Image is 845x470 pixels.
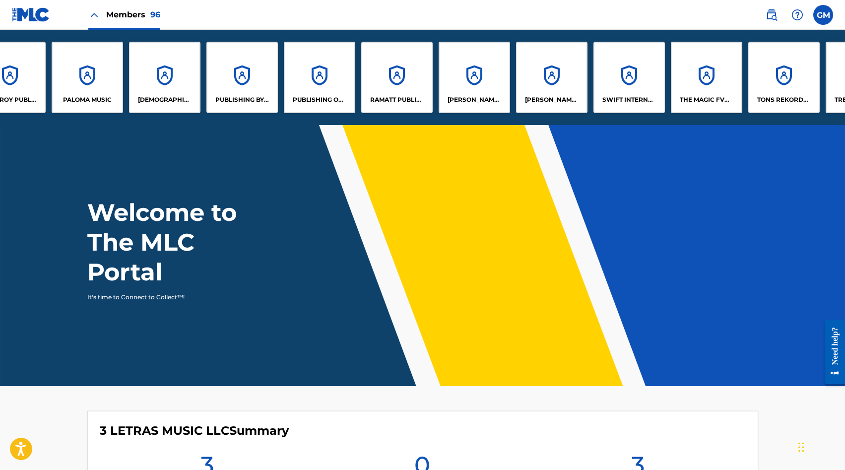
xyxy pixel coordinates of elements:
span: Members [106,9,160,20]
iframe: Resource Center [817,312,845,392]
a: AccountsTONS REKORDSZ INC [748,42,820,113]
a: Accounts[PERSON_NAME] PROMOTIONS, LLC [439,42,510,113]
p: PROFETA MUSIC, LLC [138,95,192,104]
div: Arrastrar [798,432,804,462]
p: RIVERA PROMOTIONS, LLC [448,95,502,104]
p: It's time to Connect to Collect™! [87,293,260,302]
p: PALOMA MUSIC [63,95,112,104]
a: AccountsSWIFT INTERNATIONAL MUSIC, LLC [593,42,665,113]
img: search [766,9,778,21]
p: PUBLISHING BY YELLOWROOM, LLC [215,95,269,104]
a: AccountsPALOMA MUSIC [52,42,123,113]
iframe: Chat Widget [795,422,845,470]
div: Widget de chat [795,422,845,470]
h1: Welcome to The MLC Portal [87,198,273,287]
div: User Menu [813,5,833,25]
p: SWIFT INTERNATIONAL MUSIC, LLC [602,95,656,104]
a: Accounts[PERSON_NAME] MUSIC LLC [516,42,587,113]
img: help [791,9,803,21]
p: RODELO MUSIC LLC [525,95,579,104]
a: AccountsPUBLISHING OF [PERSON_NAME] AMF LLC [284,42,355,113]
div: Help [787,5,807,25]
h4: 3 LETRAS MUSIC LLC [100,423,289,438]
a: AccountsPUBLISHING BY YELLOWROOM, LLC [206,42,278,113]
a: Public Search [762,5,781,25]
a: AccountsTHE MAGIC FVC LLC [671,42,742,113]
p: PUBLISHING OF KEVIN AMF LLC [293,95,347,104]
span: 96 [150,10,160,19]
p: TONS REKORDSZ INC [757,95,811,104]
p: RAMATT PUBLISHING LLC [370,95,424,104]
img: Close [88,9,100,21]
a: Accounts[DEMOGRAPHIC_DATA] MUSIC, LLC [129,42,200,113]
img: MLC Logo [12,7,50,22]
a: AccountsRAMATT PUBLISHING LLC [361,42,433,113]
p: THE MAGIC FVC LLC [680,95,734,104]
